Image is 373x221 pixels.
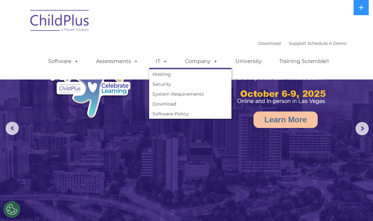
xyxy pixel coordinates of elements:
a: Hosting [149,69,231,79]
a: Software [41,55,85,68]
a: Learn More [253,111,318,128]
a: Software Policy [149,109,231,119]
a: Assessments [90,55,145,68]
img: ChildPlus by Procare Solutions [27,5,93,38]
button: Cookies Settings [4,201,20,218]
a: Company [178,55,225,68]
a: Support [289,41,306,46]
a: Schedule A Demo [307,41,346,46]
a: Download [258,41,281,46]
a: Download [149,99,231,109]
a: Training Scramble!! [273,55,335,68]
a: System Requirements [149,89,231,99]
a: Security [149,79,231,89]
a: IT [149,55,174,68]
font: | [258,41,346,46]
a: University [229,55,268,68]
